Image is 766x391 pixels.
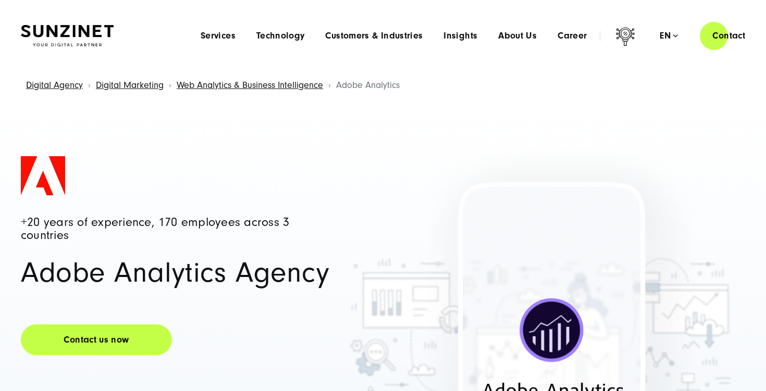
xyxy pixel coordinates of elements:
a: Contact us now [21,324,172,355]
a: Contact [700,21,758,51]
div: en [660,31,678,41]
img: SUNZINET Full Service Digital Agentur [21,25,114,47]
a: Career [558,31,587,41]
a: Web Analytics & Business Intelligence [177,80,323,91]
h4: +20 years of experience, 170 employees across 3 countries [21,216,337,242]
a: Technology [256,31,305,41]
a: Insights [443,31,477,41]
a: Services [201,31,236,41]
h1: Adobe Analytics Agency [21,258,337,287]
span: Adobe Analytics [336,80,400,91]
a: Customers & Industries [325,31,423,41]
img: Adobe Solution Partner Community - Web Analytics Agentur SUNZIENT GmbH [21,156,65,195]
a: Digital Agency [26,80,83,91]
a: Digital Marketing [96,80,164,91]
a: About Us [498,31,537,41]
